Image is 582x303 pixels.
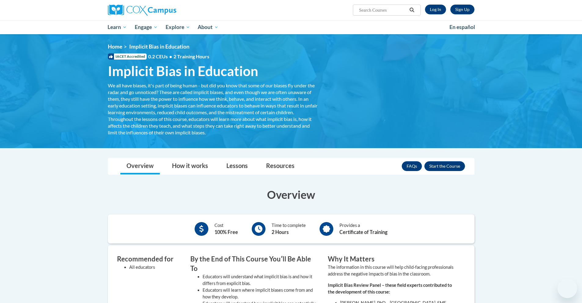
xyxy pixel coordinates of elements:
a: Resources [260,158,301,174]
h3: By the End of This Course Youʹll Be Able To [190,254,319,273]
button: Enroll [424,161,465,171]
a: En español [445,21,479,34]
a: About [194,20,222,34]
div: Main menu [99,20,484,34]
p: The information in this course will help child-facing professionals address the negative impacts ... [328,264,456,277]
span: • [169,53,172,59]
a: Home [108,43,122,50]
b: 100% Free [214,229,238,235]
a: Explore [162,20,194,34]
b: 2 Hours [272,229,289,235]
span: About [198,24,218,31]
h3: Recommended for [117,254,181,264]
span: 0.2 CEUs [148,53,209,60]
h3: Overview [108,187,474,202]
li: All educators [129,264,181,271]
span: 2 Training Hours [174,53,209,59]
a: FAQs [402,161,422,171]
b: Certificate of Training [339,229,387,235]
span: Implicit Bias in Education [129,43,189,50]
span: En español [449,24,475,30]
li: Educators will learn where implicit biases come from and how they develop. [203,287,319,300]
img: Cox Campus [108,5,176,16]
a: How it works [166,158,214,174]
a: Register [450,5,474,14]
div: We all have biases, it's part of being human - but did you know that some of our biases fly under... [108,82,319,136]
a: Lessons [220,158,254,174]
strong: Implicit Bias Review Panel – these field experts contributed to the development of this course: [328,283,452,294]
a: Learn [104,20,131,34]
span: Learn [108,24,127,31]
span: Engage [135,24,158,31]
span: IACET Accredited [108,53,147,60]
div: Time to complete [272,222,306,236]
button: Search [407,6,416,14]
a: Log In [425,5,446,14]
a: Engage [131,20,162,34]
input: Search Courses [358,6,407,14]
li: Educators will understand what implicit bias is and how it differs from explicit bias. [203,273,319,287]
div: Cost [214,222,238,236]
a: Overview [120,158,160,174]
iframe: Button to launch messaging window [558,279,577,298]
span: Implicit Bias in Education [108,63,258,79]
span: Explore [166,24,190,31]
div: Provides a [339,222,387,236]
a: Cox Campus [108,5,224,16]
h3: Why It Matters [328,254,456,264]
